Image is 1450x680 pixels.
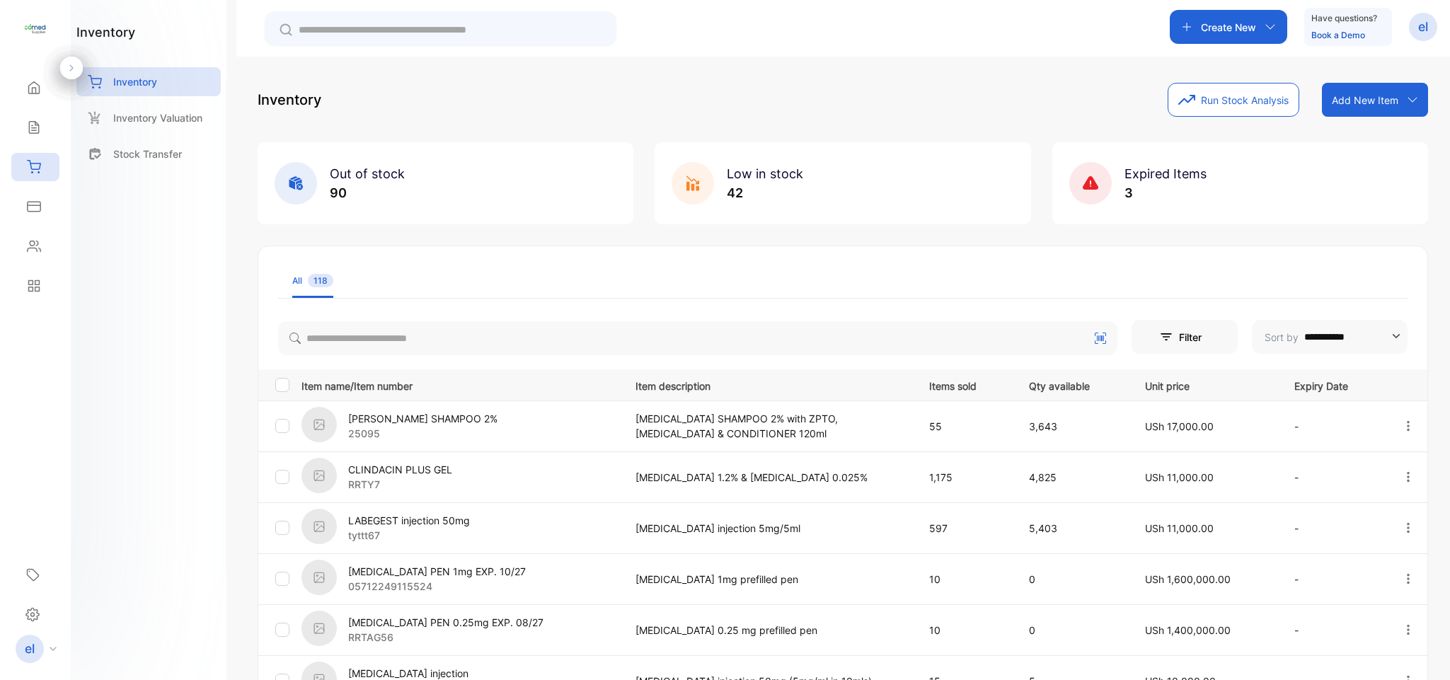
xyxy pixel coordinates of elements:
[1145,376,1265,393] p: Unit price
[1311,30,1365,40] a: Book a Demo
[1029,470,1117,485] p: 4,825
[929,376,999,393] p: Items sold
[76,139,221,168] a: Stock Transfer
[348,564,526,579] p: [MEDICAL_DATA] PEN 1mg EXP. 10/27
[1029,376,1117,393] p: Qty available
[348,426,497,441] p: 25095
[348,630,543,645] p: RRTAG56
[25,640,35,658] p: el
[330,183,405,202] p: 90
[929,470,999,485] p: 1,175
[1145,624,1231,636] span: USh 1,400,000.00
[76,67,221,96] a: Inventory
[301,611,337,646] img: item
[1201,20,1256,35] p: Create New
[1145,522,1214,534] span: USh 11,000.00
[301,458,337,493] img: item
[1265,330,1299,345] p: Sort by
[929,623,999,638] p: 10
[348,528,470,543] p: tyttt67
[1124,183,1207,202] p: 3
[929,572,999,587] p: 10
[113,74,157,89] p: Inventory
[301,376,618,393] p: Item name/Item number
[1252,320,1408,354] button: Sort by
[76,23,135,42] h1: inventory
[76,103,221,132] a: Inventory Valuation
[1029,521,1117,536] p: 5,403
[1029,572,1117,587] p: 0
[258,89,321,110] p: Inventory
[1145,471,1214,483] span: USh 11,000.00
[1029,419,1117,434] p: 3,643
[1294,419,1373,434] p: -
[1168,83,1299,117] button: Run Stock Analysis
[113,110,202,125] p: Inventory Valuation
[348,513,470,528] p: LABEGEST injection 50mg
[1418,18,1428,36] p: el
[1294,521,1373,536] p: -
[1294,470,1373,485] p: -
[929,419,999,434] p: 55
[1409,10,1437,44] button: el
[301,509,337,544] img: item
[308,274,333,287] span: 118
[635,470,901,485] p: [MEDICAL_DATA] 1.2% & [MEDICAL_DATA] 0.025%
[929,521,999,536] p: 597
[1294,623,1373,638] p: -
[1145,420,1214,432] span: USh 17,000.00
[113,146,182,161] p: Stock Transfer
[348,411,497,426] p: [PERSON_NAME] SHAMPOO 2%
[1029,623,1117,638] p: 0
[1311,11,1377,25] p: Have questions?
[1294,572,1373,587] p: -
[1391,621,1450,680] iframe: LiveChat chat widget
[1145,573,1231,585] span: USh 1,600,000.00
[301,560,337,595] img: item
[348,462,452,477] p: CLINDACIN PLUS GEL
[727,166,803,181] span: Low in stock
[25,18,46,40] img: logo
[348,615,543,630] p: [MEDICAL_DATA] PEN 0.25mg EXP. 08/27
[1124,166,1207,181] span: Expired Items
[635,411,901,441] p: [MEDICAL_DATA] SHAMPOO 2% with ZPTO, [MEDICAL_DATA] & CONDITIONER 120ml
[330,166,405,181] span: Out of stock
[301,407,337,442] img: item
[635,623,901,638] p: [MEDICAL_DATA] 0.25 mg prefilled pen
[635,521,901,536] p: [MEDICAL_DATA] injection 5mg/5ml
[1294,376,1373,393] p: Expiry Date
[1170,10,1287,44] button: Create New
[635,572,901,587] p: [MEDICAL_DATA] 1mg prefilled pen
[635,376,901,393] p: Item description
[348,579,526,594] p: 05712249115524
[1332,93,1398,108] p: Add New Item
[292,275,333,287] div: All
[348,477,452,492] p: RRTY7
[727,183,803,202] p: 42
